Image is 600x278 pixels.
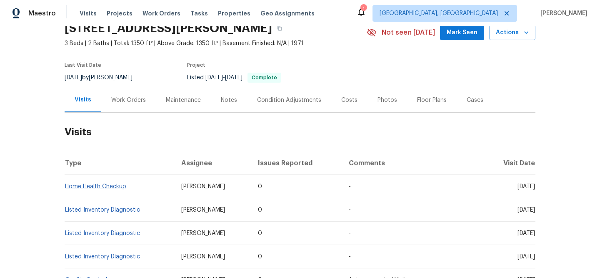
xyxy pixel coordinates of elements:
[440,25,484,40] button: Mark Seen
[65,113,535,152] h2: Visits
[380,9,498,18] span: [GEOGRAPHIC_DATA], [GEOGRAPHIC_DATA]
[517,230,535,236] span: [DATE]
[65,75,82,81] span: [DATE]
[537,9,587,18] span: [PERSON_NAME]
[111,96,146,104] div: Work Orders
[75,96,91,104] div: Visits
[65,152,175,175] th: Type
[28,9,56,18] span: Maestro
[248,75,280,80] span: Complete
[342,152,483,175] th: Comments
[251,152,342,175] th: Issues Reported
[489,25,535,40] button: Actions
[467,96,483,104] div: Cases
[187,63,205,68] span: Project
[377,96,397,104] div: Photos
[181,230,225,236] span: [PERSON_NAME]
[181,184,225,190] span: [PERSON_NAME]
[517,207,535,213] span: [DATE]
[447,28,477,38] span: Mark Seen
[166,96,201,104] div: Maintenance
[65,39,367,48] span: 3 Beds | 2 Baths | Total: 1350 ft² | Above Grade: 1350 ft² | Basement Finished: N/A | 1971
[142,9,180,18] span: Work Orders
[65,184,126,190] a: Home Health Checkup
[221,96,237,104] div: Notes
[175,152,251,175] th: Assignee
[205,75,242,81] span: -
[181,254,225,260] span: [PERSON_NAME]
[496,28,529,38] span: Actions
[258,254,262,260] span: 0
[205,75,223,81] span: [DATE]
[80,9,97,18] span: Visits
[258,184,262,190] span: 0
[258,207,262,213] span: 0
[65,230,140,236] a: Listed Inventory Diagnostic
[225,75,242,81] span: [DATE]
[349,254,351,260] span: -
[517,184,535,190] span: [DATE]
[360,5,366,13] div: 1
[181,207,225,213] span: [PERSON_NAME]
[190,10,208,16] span: Tasks
[65,254,140,260] a: Listed Inventory Diagnostic
[349,184,351,190] span: -
[517,254,535,260] span: [DATE]
[65,73,142,83] div: by [PERSON_NAME]
[349,230,351,236] span: -
[257,96,321,104] div: Condition Adjustments
[349,207,351,213] span: -
[272,21,287,36] button: Copy Address
[258,230,262,236] span: 0
[65,24,272,33] h2: [STREET_ADDRESS][PERSON_NAME]
[218,9,250,18] span: Properties
[417,96,447,104] div: Floor Plans
[65,63,101,68] span: Last Visit Date
[382,28,435,37] span: Not seen [DATE]
[483,152,535,175] th: Visit Date
[260,9,315,18] span: Geo Assignments
[107,9,132,18] span: Projects
[187,75,281,81] span: Listed
[65,207,140,213] a: Listed Inventory Diagnostic
[341,96,357,104] div: Costs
